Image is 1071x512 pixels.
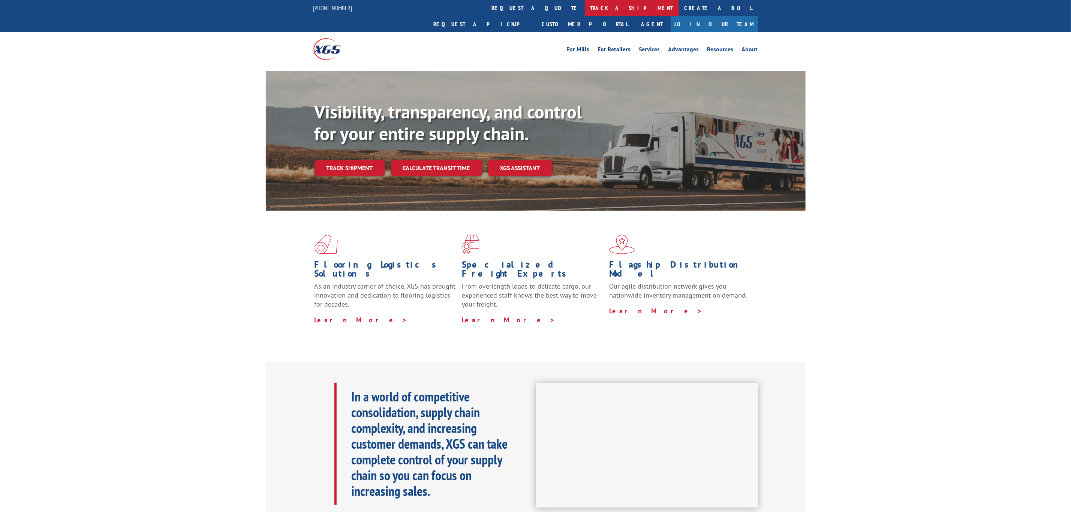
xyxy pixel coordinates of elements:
[609,307,703,315] a: Learn More >
[707,46,734,55] a: Resources
[315,282,456,308] span: As an industry carrier of choice, XGS has brought innovation and dedication to flooring logistics...
[315,260,456,282] h1: Flooring Logistics Solutions
[352,388,508,500] b: In a world of competitive consolidation, supply chain complexity, and increasing customer demands...
[315,235,338,254] img: xgs-icon-total-supply-chain-intelligence-red
[315,316,408,324] a: Learn More >
[462,316,555,324] a: Learn More >
[488,160,552,176] a: XGS ASSISTANT
[609,235,635,254] img: xgs-icon-flagship-distribution-model-red
[639,46,660,55] a: Services
[313,4,352,12] a: [PHONE_NUMBER]
[391,160,482,176] a: Calculate transit time
[634,16,671,32] a: Agent
[462,235,479,254] img: xgs-icon-focused-on-flooring-red
[609,260,751,282] h1: Flagship Distribution Model
[567,46,590,55] a: For Mills
[609,282,747,299] span: Our agile distribution network gives you nationwide inventory management on demand.
[668,46,699,55] a: Advantages
[462,260,604,282] h1: Specialized Freight Experts
[315,100,582,145] b: Visibility, transparency, and control for your entire supply chain.
[536,16,634,32] a: Customer Portal
[671,16,758,32] a: Join Our Team
[598,46,631,55] a: For Retailers
[315,160,385,176] a: Track shipment
[536,383,758,508] iframe: XGS Logistics Solutions
[428,16,536,32] a: Request a pickup
[462,282,604,315] p: From overlength loads to delicate cargo, our experienced staff knows the best way to move your fr...
[742,46,758,55] a: About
